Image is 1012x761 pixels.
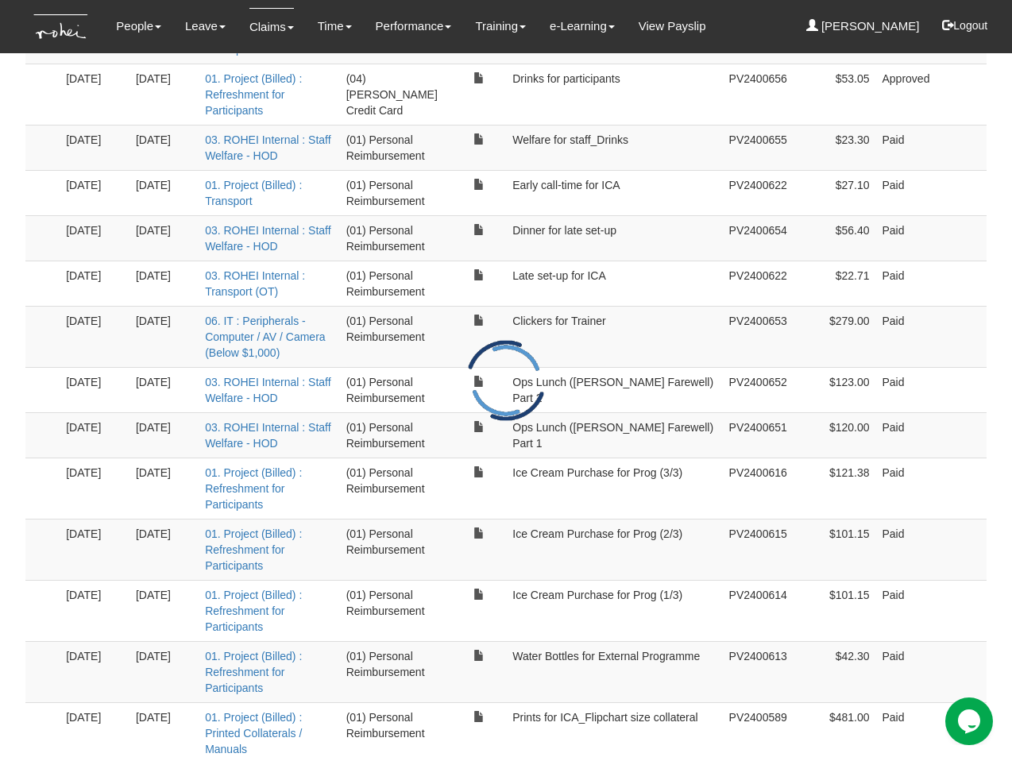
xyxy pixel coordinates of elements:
td: [DATE] [60,261,129,306]
a: 03. ROHEI Internal : Transport (OT) [205,269,305,298]
td: [DATE] [60,367,129,412]
a: 01. Project (Billed) : Refreshment for Participants [205,11,302,56]
td: PV2400616 [723,458,794,519]
a: [PERSON_NAME] [806,8,920,44]
a: Training [475,8,526,44]
a: 01. Project (Billed) : Refreshment for Participants [205,72,302,117]
td: $23.30 [794,125,876,170]
td: $56.40 [794,215,876,261]
button: Logout [931,6,998,44]
td: [DATE] [129,215,199,261]
td: [DATE] [129,64,199,125]
td: Dinner for late set-up [506,215,722,261]
a: 06. IT : Peripherals - Computer / AV / Camera (Below $1,000) [205,315,325,359]
td: [DATE] [60,215,129,261]
td: PV2400652 [723,367,794,412]
td: Water Bottles for External Programme [506,641,722,702]
a: e-Learning [550,8,615,44]
td: Late set-up for ICA [506,261,722,306]
td: [DATE] [60,412,129,458]
a: Performance [376,8,452,44]
td: Paid [876,641,938,702]
td: (04) [PERSON_NAME] Credit Card [340,64,452,125]
td: Clickers for Trainer [506,306,722,367]
a: Claims [249,8,294,45]
td: [DATE] [129,367,199,412]
td: Paid [876,458,938,519]
a: People [116,8,161,44]
td: Ice Cream Purchase for Prog (2/3) [506,519,722,580]
td: [DATE] [129,412,199,458]
td: Early call-time for ICA [506,170,722,215]
td: PV2400656 [723,64,794,125]
td: (01) Personal Reimbursement [340,170,452,215]
td: $42.30 [794,641,876,702]
td: PV2400622 [723,170,794,215]
td: [DATE] [129,170,199,215]
iframe: chat widget [945,697,996,745]
td: $53.05 [794,64,876,125]
td: $27.10 [794,170,876,215]
a: 03. ROHEI Internal : Staff Welfare - HOD [205,224,330,253]
td: [DATE] [129,125,199,170]
td: [DATE] [129,458,199,519]
td: $22.71 [794,261,876,306]
td: [DATE] [129,261,199,306]
td: [DATE] [60,458,129,519]
td: $121.38 [794,458,876,519]
td: Paid [876,519,938,580]
td: (01) Personal Reimbursement [340,125,452,170]
td: (01) Personal Reimbursement [340,367,452,412]
td: Approved [876,64,938,125]
td: Ice Cream Purchase for Prog (3/3) [506,458,722,519]
td: Welfare for staff_Drinks [506,125,722,170]
a: 01. Project (Billed) : Refreshment for Participants [205,466,302,511]
a: 01. Project (Billed) : Refreshment for Participants [205,589,302,633]
td: PV2400654 [723,215,794,261]
td: Paid [876,367,938,412]
td: $123.00 [794,367,876,412]
td: [DATE] [129,641,199,702]
td: (01) Personal Reimbursement [340,306,452,367]
td: (01) Personal Reimbursement [340,458,452,519]
a: Leave [185,8,226,44]
td: [DATE] [129,306,199,367]
td: (01) Personal Reimbursement [340,641,452,702]
td: [DATE] [60,580,129,641]
td: PV2400651 [723,412,794,458]
td: [DATE] [60,641,129,702]
td: Ice Cream Purchase for Prog (1/3) [506,580,722,641]
td: (01) Personal Reimbursement [340,261,452,306]
td: [DATE] [60,125,129,170]
td: PV2400613 [723,641,794,702]
td: [DATE] [60,170,129,215]
td: PV2400622 [723,261,794,306]
td: [DATE] [60,519,129,580]
td: $101.15 [794,519,876,580]
td: Paid [876,215,938,261]
td: (01) Personal Reimbursement [340,519,452,580]
td: Ops Lunch ([PERSON_NAME] Farewell) Part 1 [506,412,722,458]
td: PV2400615 [723,519,794,580]
td: Paid [876,261,938,306]
a: 03. ROHEI Internal : Staff Welfare - HOD [205,133,330,162]
a: 01. Project (Billed) : Transport [205,179,302,207]
td: Drinks for participants [506,64,722,125]
td: Paid [876,125,938,170]
td: (01) Personal Reimbursement [340,412,452,458]
a: 01. Project (Billed) : Printed Collaterals / Manuals [205,711,302,755]
a: View Payslip [639,8,706,44]
td: $279.00 [794,306,876,367]
td: Paid [876,306,938,367]
a: 03. ROHEI Internal : Staff Welfare - HOD [205,376,330,404]
td: PV2400653 [723,306,794,367]
td: Paid [876,170,938,215]
td: [DATE] [60,64,129,125]
td: PV2400655 [723,125,794,170]
td: Paid [876,580,938,641]
td: $120.00 [794,412,876,458]
td: [DATE] [129,580,199,641]
td: $101.15 [794,580,876,641]
td: [DATE] [129,519,199,580]
td: PV2400614 [723,580,794,641]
